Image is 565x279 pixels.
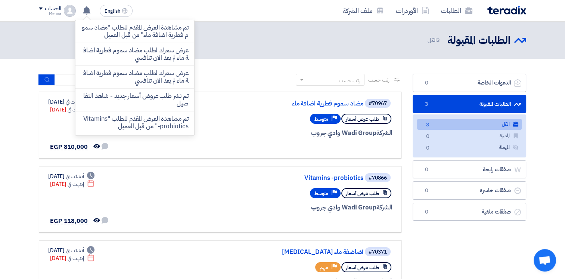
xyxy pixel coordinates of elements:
[346,116,379,123] span: طلب عرض أسعار
[81,47,188,62] p: عرض سعرك لطلب مضاد سموم فطرية اضافة ماء لم يعد الان تنافسي
[66,246,84,254] span: أنشئت في
[50,180,94,188] div: [DATE]
[413,181,526,200] a: صفقات خاسرة0
[68,254,84,262] span: إنتهت في
[214,100,363,107] a: مضاد سموم فطرية اضافة ماء
[48,172,94,180] div: [DATE]
[105,9,120,14] span: English
[376,203,392,212] span: الشركة
[413,160,526,179] a: صفقات رابحة0
[314,116,328,123] span: متوسط
[417,142,522,153] a: المهملة
[427,36,441,45] span: الكل
[376,128,392,138] span: الشركة
[214,249,363,255] a: [MEDICAL_DATA] أضاضفة ماء
[314,190,328,197] span: متوسط
[39,12,61,16] div: Menna
[413,74,526,92] a: الدعوات الخاصة0
[417,131,522,141] a: المميزة
[435,2,478,19] a: الطلبات
[81,115,188,130] p: تم مشاهدة العرض المقدم للطلب "Vitamins -probiotics" من قبل العميل
[81,92,188,107] p: تم نشر طلب عروض أسعار جديد - شاهد التفاصيل
[48,98,94,106] div: [DATE]
[534,249,556,272] div: Open chat
[423,133,432,141] span: 0
[422,187,431,194] span: 0
[413,203,526,221] a: صفقات ملغية0
[50,254,94,262] div: [DATE]
[487,6,526,15] img: Teradix logo
[100,5,133,17] button: English
[368,76,389,84] span: رتب حسب
[346,190,379,197] span: طلب عرض أسعار
[68,180,84,188] span: إنتهت في
[369,101,387,106] div: #70967
[68,106,84,114] span: إنتهت في
[422,79,431,87] span: 0
[422,101,431,108] span: 3
[437,36,440,44] span: 3
[417,119,522,130] a: الكل
[369,249,387,255] div: #70371
[55,74,159,86] input: ابحث بعنوان أو رقم الطلب
[50,217,88,226] span: EGP 118,000
[339,77,360,85] div: رتب حسب
[214,175,363,181] a: Vitamins -probiotics
[66,98,84,106] span: أنشئت في
[422,208,431,216] span: 0
[390,2,435,19] a: الأوردرات
[212,203,392,212] div: Wadi Group وادي جروب
[81,24,188,39] p: تم مشاهدة العرض المقدم للطلب "مضاد سموم فطرية اضافة ماء" من قبل العميل
[48,246,94,254] div: [DATE]
[81,70,188,85] p: عرض سعرك لطلب مضاد سموم فطرية اضافة ماء لم يعد الان تنافسي
[320,264,328,271] span: مهم
[45,6,61,12] div: الحساب
[64,5,76,17] img: profile_test.png
[337,2,390,19] a: ملف الشركة
[447,33,510,48] h2: الطلبات المقبولة
[346,264,379,271] span: طلب عرض أسعار
[50,106,94,114] div: [DATE]
[422,166,431,174] span: 0
[66,172,84,180] span: أنشئت في
[423,144,432,152] span: 0
[369,175,387,181] div: #70866
[50,142,88,151] span: EGP 810,000
[423,121,432,129] span: 3
[212,128,392,138] div: Wadi Group وادي جروب
[413,95,526,113] a: الطلبات المقبولة3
